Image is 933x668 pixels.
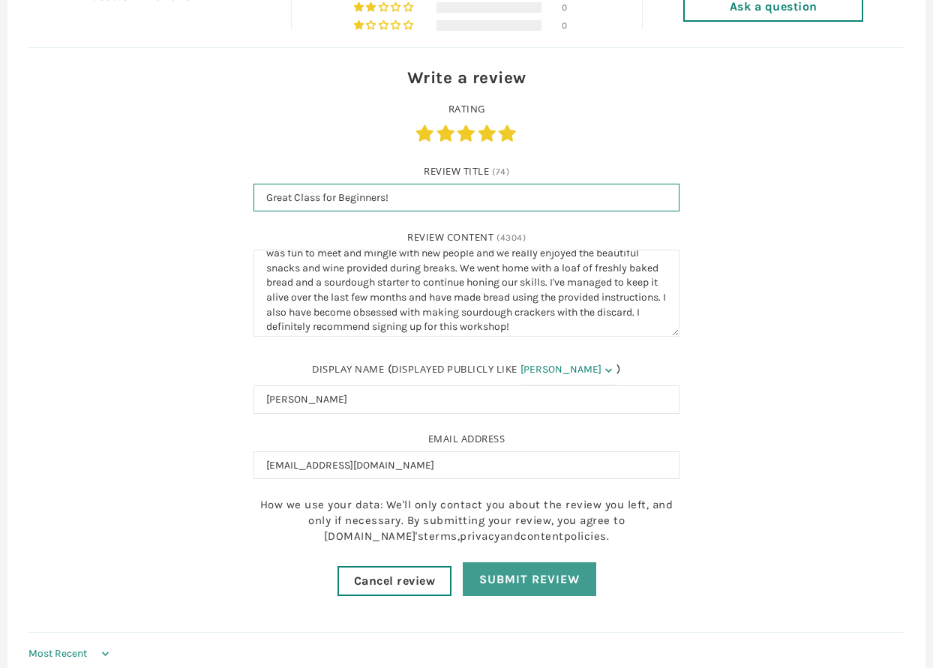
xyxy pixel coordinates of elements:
[388,362,621,376] span: ( )
[253,451,679,480] input: Email address
[499,125,517,141] a: 5 stars
[496,232,526,243] span: (4304)
[253,102,679,145] div: Rating
[457,125,478,141] a: 3 stars
[520,529,564,543] a: content
[253,250,679,337] textarea: Review content
[253,102,679,115] label: Rating
[312,362,384,376] label: Display name
[253,385,679,414] input: Display name
[437,125,458,141] a: 2 stars
[337,566,452,596] a: Cancel review
[253,497,679,544] p: How we use your data: We'll only contact you about the review you left, and only if necessary. By...
[492,166,509,177] span: (74)
[424,529,457,543] a: terms
[391,362,517,376] label: displayed publicly like
[253,432,679,445] label: Email address
[478,125,499,141] a: 4 stars
[520,355,616,385] select: Name format
[463,562,596,596] input: Submit Review
[460,529,500,543] a: privacy
[416,125,437,141] a: 1 star
[407,230,493,244] label: Review content
[253,184,679,212] input: Review Title
[253,66,679,90] div: Write a review
[424,164,489,178] label: Review Title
